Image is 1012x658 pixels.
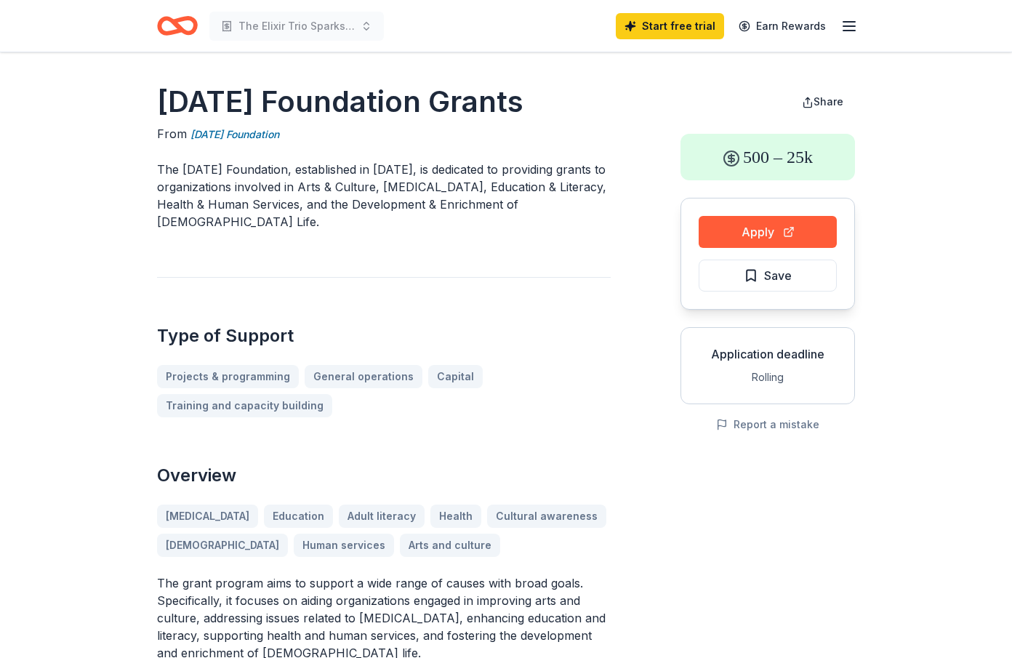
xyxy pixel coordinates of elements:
[157,9,198,43] a: Home
[790,87,855,116] button: Share
[209,12,384,41] button: The Elixir Trio Sparks the Stage in NoHo
[157,464,611,487] h2: Overview
[814,95,843,108] span: Share
[693,369,843,386] div: Rolling
[157,81,611,122] h1: [DATE] Foundation Grants
[157,394,332,417] a: Training and capacity building
[716,416,819,433] button: Report a mistake
[699,216,837,248] button: Apply
[305,365,422,388] a: General operations
[157,324,611,348] h2: Type of Support
[730,13,835,39] a: Earn Rewards
[157,161,611,230] p: The [DATE] Foundation, established in [DATE], is dedicated to providing grants to organizations i...
[238,17,355,35] span: The Elixir Trio Sparks the Stage in NoHo
[699,260,837,292] button: Save
[680,134,855,180] div: 500 – 25k
[428,365,483,388] a: Capital
[693,345,843,363] div: Application deadline
[157,365,299,388] a: Projects & programming
[157,125,611,143] div: From
[764,266,792,285] span: Save
[616,13,724,39] a: Start free trial
[190,126,279,143] a: [DATE] Foundation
